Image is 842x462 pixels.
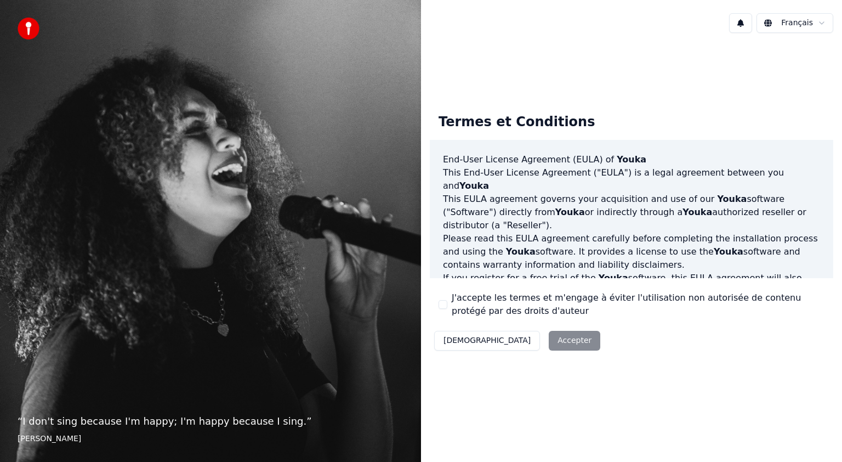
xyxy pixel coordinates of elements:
p: This EULA agreement governs your acquisition and use of our software ("Software") directly from o... [443,193,820,232]
p: Please read this EULA agreement carefully before completing the installation process and using th... [443,232,820,272]
p: If you register for a free trial of the software, this EULA agreement will also govern that trial... [443,272,820,324]
p: This End-User License Agreement ("EULA") is a legal agreement between you and [443,166,820,193]
span: Youka [617,154,646,165]
span: Youka [714,246,743,257]
img: youka [18,18,39,40]
span: Youka [506,246,536,257]
span: Youka [459,181,489,191]
div: Termes et Conditions [430,105,604,140]
footer: [PERSON_NAME] [18,433,403,444]
button: [DEMOGRAPHIC_DATA] [434,331,540,351]
span: Youka [717,194,747,204]
h3: End-User License Agreement (EULA) of [443,153,820,166]
p: “ I don't sing because I'm happy; I'm happy because I sing. ” [18,414,403,429]
span: Youka [555,207,585,217]
span: Youka [682,207,712,217]
span: Youka [599,273,628,283]
label: J'accepte les termes et m'engage à éviter l'utilisation non autorisée de contenu protégé par des ... [452,291,824,318]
